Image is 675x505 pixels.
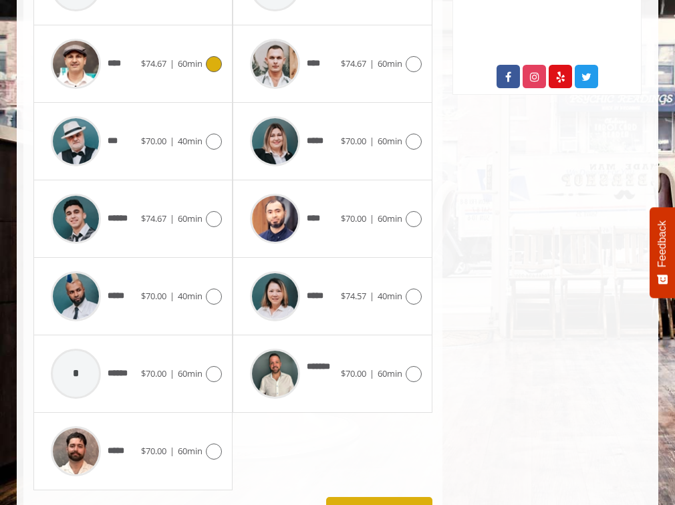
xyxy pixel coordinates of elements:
[341,135,366,147] span: $70.00
[178,212,202,224] span: 60min
[341,212,366,224] span: $70.00
[378,135,402,147] span: 60min
[170,367,174,379] span: |
[378,57,402,69] span: 60min
[141,135,166,147] span: $70.00
[341,57,366,69] span: $74.67
[178,290,202,302] span: 40min
[178,445,202,457] span: 60min
[656,220,668,267] span: Feedback
[650,207,675,298] button: Feedback - Show survey
[341,367,366,379] span: $70.00
[370,290,374,302] span: |
[141,367,166,379] span: $70.00
[141,445,166,457] span: $70.00
[170,212,174,224] span: |
[170,57,174,69] span: |
[341,290,366,302] span: $74.57
[141,212,166,224] span: $74.67
[178,135,202,147] span: 40min
[370,212,374,224] span: |
[378,290,402,302] span: 40min
[170,135,174,147] span: |
[170,290,174,302] span: |
[370,57,374,69] span: |
[178,57,202,69] span: 60min
[178,367,202,379] span: 60min
[378,212,402,224] span: 60min
[141,290,166,302] span: $70.00
[141,57,166,69] span: $74.67
[170,445,174,457] span: |
[370,135,374,147] span: |
[370,367,374,379] span: |
[378,367,402,379] span: 60min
